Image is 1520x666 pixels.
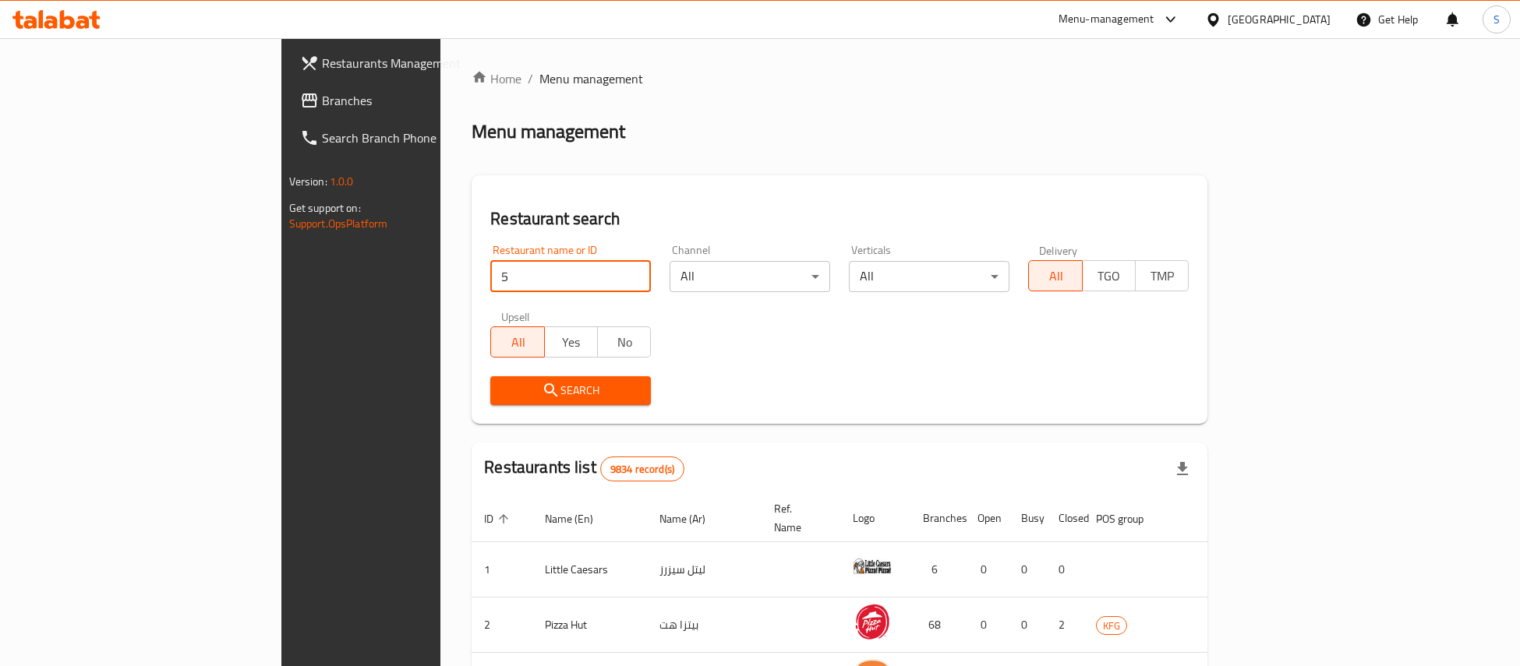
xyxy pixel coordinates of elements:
h2: Menu management [472,119,625,144]
td: Pizza Hut [532,597,647,653]
button: Search [490,376,651,405]
span: Search [503,381,638,400]
th: Open [965,495,1009,542]
td: 6 [910,542,965,597]
th: Closed [1046,495,1083,542]
span: Yes [551,331,592,354]
td: 0 [965,542,1009,597]
th: Busy [1009,495,1046,542]
span: No [604,331,645,354]
span: Restaurants Management [322,54,523,72]
td: ليتل سيزرز [647,542,762,597]
nav: breadcrumb [472,69,1207,88]
td: 0 [1009,542,1046,597]
a: Support.OpsPlatform [289,213,388,234]
th: Branches [910,495,965,542]
div: [GEOGRAPHIC_DATA] [1228,11,1331,28]
label: Delivery [1039,245,1078,255]
div: All [849,261,1009,292]
span: POS group [1096,509,1164,528]
td: بيتزا هت [647,597,762,653]
span: KFG [1097,617,1126,635]
button: All [1028,260,1082,291]
span: Ref. Name [774,499,822,537]
th: Logo [840,495,910,542]
label: Upsell [501,311,530,322]
span: S [1493,11,1500,28]
td: 0 [965,597,1009,653]
span: Name (Ar) [659,509,726,528]
button: No [597,326,651,358]
span: 1.0.0 [330,171,354,192]
img: Pizza Hut [853,602,892,641]
div: Export file [1164,450,1201,488]
img: Little Caesars [853,547,892,586]
td: 2 [1046,597,1083,653]
button: Yes [544,326,598,358]
span: Name (En) [545,509,613,528]
button: TMP [1135,260,1189,291]
span: Search Branch Phone [322,129,523,147]
button: All [490,326,544,358]
a: Search Branch Phone [288,119,536,157]
div: All [670,261,830,292]
td: Little Caesars [532,542,647,597]
span: TMP [1142,265,1182,287]
span: 9834 record(s) [601,462,684,477]
td: 68 [910,597,965,653]
input: Search for restaurant name or ID.. [490,261,651,292]
span: Version: [289,171,327,192]
a: Restaurants Management [288,44,536,82]
span: ID [484,509,514,528]
span: TGO [1089,265,1129,287]
td: 0 [1009,597,1046,653]
button: TGO [1082,260,1136,291]
span: All [1035,265,1076,287]
span: Branches [322,91,523,110]
a: Branches [288,82,536,119]
span: All [497,331,538,354]
span: Get support on: [289,198,361,218]
h2: Restaurants list [484,456,684,481]
div: Total records count [600,456,684,481]
span: Menu management [539,69,643,88]
div: Menu-management [1059,10,1154,29]
td: 0 [1046,542,1083,597]
h2: Restaurant search [490,207,1189,231]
